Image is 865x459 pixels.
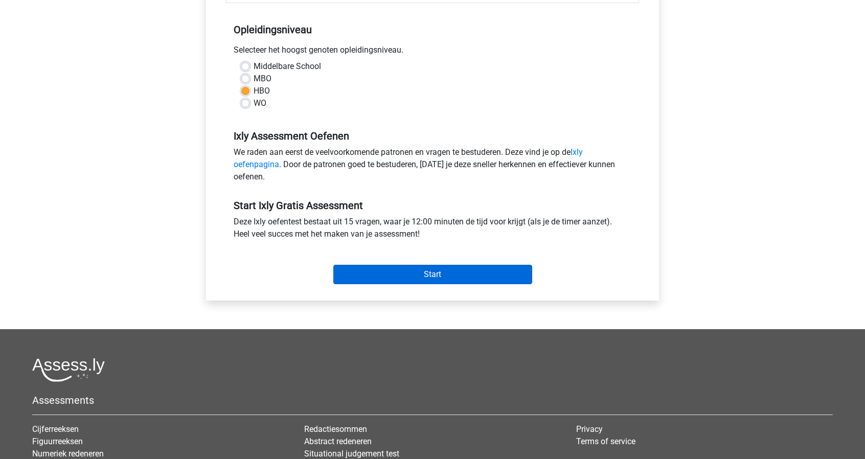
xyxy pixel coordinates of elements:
label: Middelbare School [254,60,321,73]
label: MBO [254,73,271,85]
a: Cijferreeksen [32,424,79,434]
a: Situational judgement test [304,449,399,458]
label: WO [254,97,266,109]
h5: Ixly Assessment Oefenen [234,130,631,142]
a: Terms of service [576,437,635,446]
a: Abstract redeneren [304,437,372,446]
a: Numeriek redeneren [32,449,104,458]
div: Selecteer het hoogst genoten opleidingsniveau. [226,44,639,60]
div: We raden aan eerst de veelvoorkomende patronen en vragen te bestuderen. Deze vind je op de . Door... [226,146,639,187]
a: Privacy [576,424,603,434]
a: Redactiesommen [304,424,367,434]
h5: Start Ixly Gratis Assessment [234,199,631,212]
div: Deze Ixly oefentest bestaat uit 15 vragen, waar je 12:00 minuten de tijd voor krijgt (als je de t... [226,216,639,244]
input: Start [333,265,532,284]
a: Figuurreeksen [32,437,83,446]
h5: Opleidingsniveau [234,19,631,40]
h5: Assessments [32,394,833,406]
label: HBO [254,85,270,97]
img: Assessly logo [32,358,105,382]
